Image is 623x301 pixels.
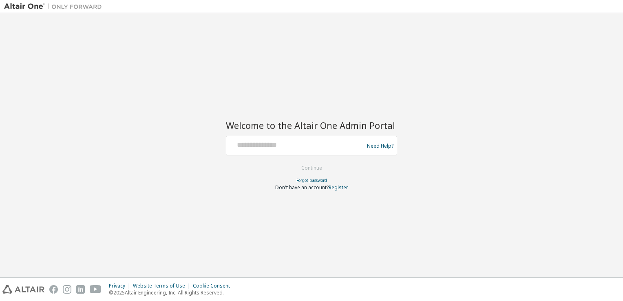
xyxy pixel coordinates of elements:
a: Forgot password [296,177,327,183]
h2: Welcome to the Altair One Admin Portal [226,120,397,131]
p: © 2025 Altair Engineering, Inc. All Rights Reserved. [109,289,235,296]
a: Register [329,184,348,191]
img: Altair One [4,2,106,11]
div: Privacy [109,283,133,289]
span: Don't have an account? [275,184,329,191]
img: youtube.svg [90,285,102,294]
img: linkedin.svg [76,285,85,294]
img: instagram.svg [63,285,71,294]
img: facebook.svg [49,285,58,294]
div: Cookie Consent [193,283,235,289]
div: Website Terms of Use [133,283,193,289]
img: altair_logo.svg [2,285,44,294]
